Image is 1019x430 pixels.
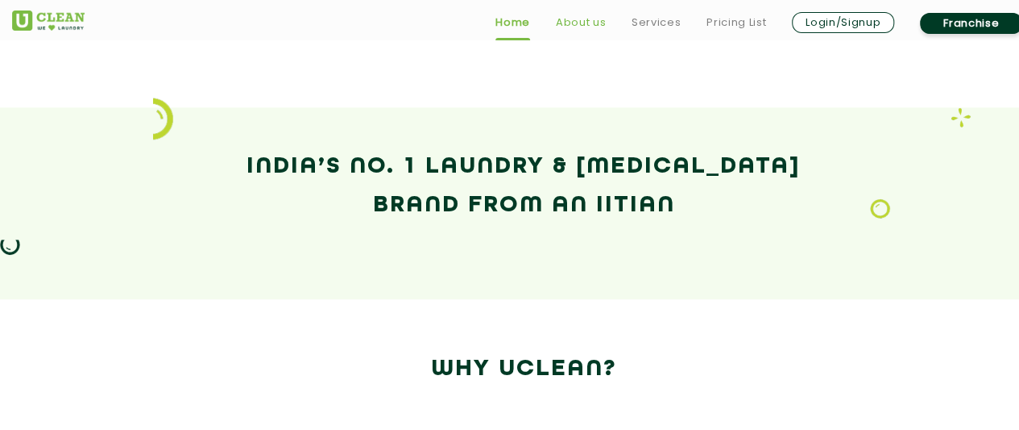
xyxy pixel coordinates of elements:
[951,107,971,127] img: Laundry wash and iron
[556,13,606,32] a: About us
[153,98,173,140] img: icon_2.png
[632,13,681,32] a: Services
[495,13,530,32] a: Home
[792,12,894,33] a: Login/Signup
[12,10,85,31] img: UClean Laundry and Dry Cleaning
[870,198,890,219] img: Laundry
[706,13,766,32] a: Pricing List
